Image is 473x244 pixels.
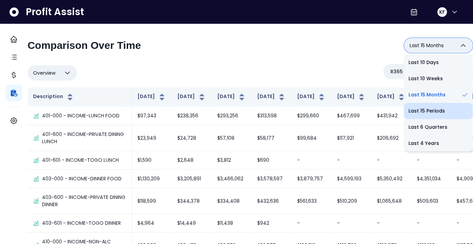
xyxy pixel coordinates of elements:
td: $3,879,757 [292,170,332,188]
td: $334,408 [212,188,252,214]
td: $467,699 [332,107,371,125]
td: $942 [252,214,292,233]
td: $3,812 [212,151,252,170]
td: $118,599 [132,188,172,214]
td: $344,378 [172,188,212,214]
td: $11,438 [212,214,252,233]
td: $313,598 [252,107,292,125]
td: $1,065,648 [371,188,411,214]
td: $14,449 [172,214,212,233]
li: Last 10 Days [404,54,473,71]
li: Last 6 Quarters [404,119,473,135]
button: [DATE] [257,93,286,101]
td: $4,599,193 [332,170,371,188]
td: $690 [252,151,292,170]
td: - [411,151,451,170]
td: $57,108 [212,125,252,151]
td: $99,684 [292,125,332,151]
li: Last 4 Years [404,135,473,151]
p: 403-601 - INCOME-TOGO DINNER [42,220,121,227]
td: $206,692 [371,125,411,151]
td: - [371,214,411,233]
td: $3,466,062 [212,170,252,188]
td: - [371,151,411,170]
td: $5,350,492 [371,170,411,188]
td: $299,660 [292,107,332,125]
td: $97,343 [132,107,172,125]
td: - [332,214,371,233]
td: $4,964 [132,214,172,233]
button: Description [33,93,74,101]
td: $561,633 [292,188,332,214]
h2: Comparison Over Time [28,39,141,52]
p: 403-600 - INCOME-PRIVATE DINING DINNER [42,194,126,208]
p: 401-600 - INCOME-PRIVATE DINING LUNCH [42,131,126,145]
p: R365 [390,68,403,75]
span: Last 15 Months [410,41,444,50]
td: $3,578,597 [252,170,292,188]
button: [DATE] [137,93,166,101]
td: - [292,214,332,233]
span: KF [440,9,445,15]
td: $4,351,034 [411,170,451,188]
span: Profit Assist [26,6,84,18]
p: 403-000 - INCOME-DINNER FOOD [42,175,122,182]
td: $1,590 [132,151,172,170]
td: $510,209 [332,188,371,214]
td: - [332,151,371,170]
td: $432,636 [252,188,292,214]
p: 401-000 - INCOME-LUNCH FOOD [42,112,119,119]
button: [DATE] [177,93,206,101]
button: [DATE] [377,93,406,101]
li: Last 10 Weeks [404,71,473,87]
td: - [411,214,451,233]
td: $3,205,891 [172,170,212,188]
td: $431,942 [371,107,411,125]
button: [DATE] [217,93,246,101]
td: - [292,151,332,170]
li: Last 15 Months [404,87,473,103]
td: $23,949 [132,125,172,151]
button: [DATE] [337,93,366,101]
li: Last 15 Periods [404,103,473,119]
td: $1,130,209 [132,170,172,188]
td: $117,921 [332,125,371,151]
td: $509,603 [411,188,451,214]
span: Overview [33,69,55,77]
td: $2,648 [172,151,212,170]
button: [DATE] [297,93,326,101]
td: $24,728 [172,125,212,151]
td: $58,177 [252,125,292,151]
p: 401-601 - INCOME-TOGO LUNCH [42,157,119,164]
td: $293,256 [212,107,252,125]
td: $238,356 [172,107,212,125]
